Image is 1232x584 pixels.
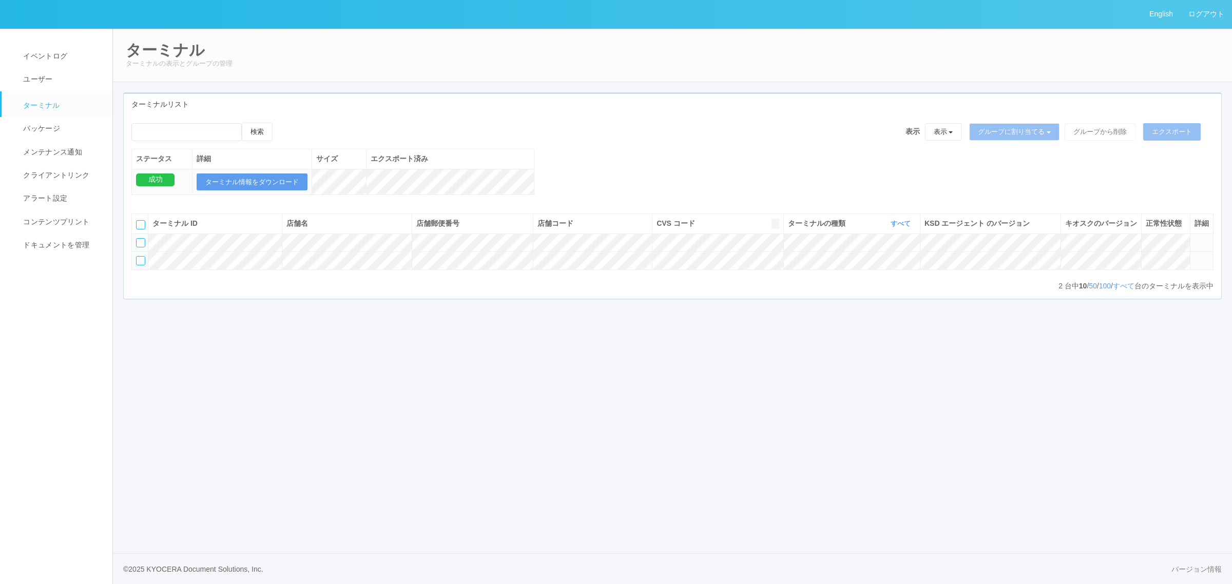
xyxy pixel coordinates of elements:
span: キオスクのバージョン [1065,219,1137,227]
div: 詳細 [1195,218,1209,229]
a: 50 [1089,282,1097,290]
button: ターミナル情報をダウンロード [197,173,307,191]
span: ユーザー [21,75,52,83]
h2: ターミナル [126,42,1219,59]
a: すべて [1113,282,1134,290]
span: 正常性状態 [1146,219,1182,227]
span: KSD エージェント のバージョン [925,219,1030,227]
span: 2 [1058,282,1065,290]
span: 表示 [906,126,920,137]
div: エクスポート済み [371,153,530,164]
button: グループに割り当てる [969,123,1060,141]
span: クライアントリンク [21,171,89,179]
p: 台中 / / / 台のターミナルを表示中 [1058,281,1214,291]
div: 成功 [136,173,175,186]
a: バージョン情報 [1171,564,1222,575]
a: メンテナンス通知 [2,141,122,164]
span: イベントログ [21,52,67,60]
a: クライアントリンク [2,164,122,187]
a: コンテンツプリント [2,210,122,233]
span: メンテナンス通知 [21,148,82,156]
span: コンテンツプリント [21,218,89,226]
div: ステータス [136,153,188,164]
span: アラート設定 [21,194,67,202]
button: すべて [888,219,916,229]
div: 詳細 [197,153,307,164]
a: イベントログ [2,45,122,68]
div: サイズ [316,153,362,164]
div: ターミナル ID [152,218,278,229]
a: ドキュメントを管理 [2,233,122,257]
div: ターミナルリスト [124,94,1221,115]
span: CVS コード [657,218,698,229]
button: エクスポート [1143,123,1201,141]
a: ターミナル [2,91,122,117]
a: すべて [891,220,913,227]
span: 店舗名 [286,219,308,227]
a: アラート設定 [2,187,122,210]
span: パッケージ [21,124,60,132]
button: 表示 [925,123,962,141]
span: 店舗コード [537,219,573,227]
span: ターミナル [21,101,60,109]
span: 店舗郵便番号 [416,219,459,227]
button: グループから削除 [1065,123,1135,141]
span: 10 [1079,282,1087,290]
a: 100 [1099,282,1111,290]
a: パッケージ [2,117,122,140]
a: ユーザー [2,68,122,91]
p: ターミナルの表示とグループの管理 [126,59,1219,69]
span: ターミナルの種類 [788,218,848,229]
span: ドキュメントを管理 [21,241,89,249]
button: 検索 [242,123,273,141]
span: © 2025 KYOCERA Document Solutions, Inc. [123,565,263,573]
